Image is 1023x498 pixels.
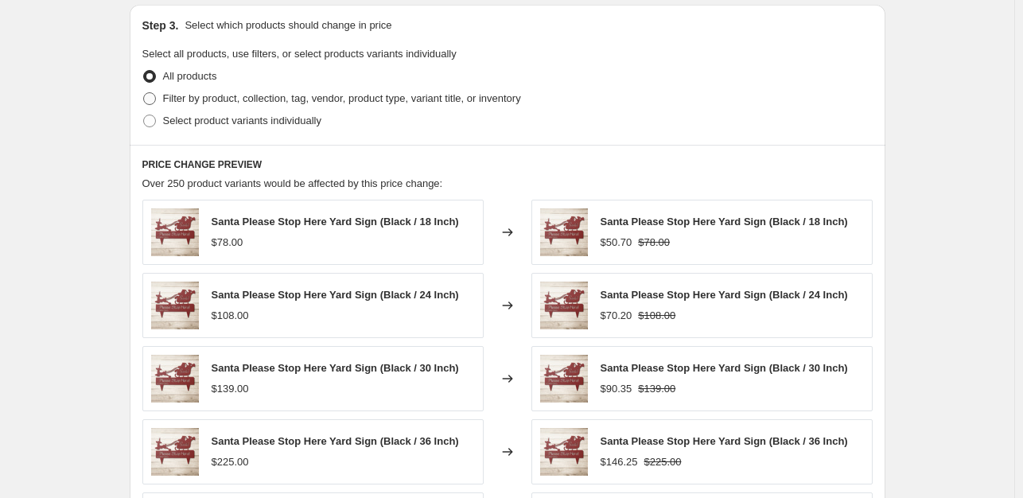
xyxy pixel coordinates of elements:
span: $90.35 [601,383,632,395]
span: $139.00 [638,383,675,395]
span: Santa Please Stop Here Yard Sign (Black / 30 Inch) [601,362,848,374]
span: $139.00 [212,383,249,395]
span: $70.20 [601,309,632,321]
span: Santa Please Stop Here Yard Sign (Black / 36 Inch) [601,435,848,447]
span: Santa Please Stop Here Yard Sign (Black / 30 Inch) [212,362,459,374]
span: Santa Please Stop Here Yard Sign (Black / 18 Inch) [212,216,459,228]
span: $78.00 [212,236,243,248]
span: $225.00 [644,456,682,468]
img: Santa_Sleigh_Please_Stop_Here_Metal_Ou_Red_Simple_Wood_BKGD_Mockup_png_80x.jpg [151,428,199,476]
span: $225.00 [212,456,249,468]
span: $50.70 [601,236,632,248]
img: Santa_Sleigh_Please_Stop_Here_Metal_Ou_Red_Simple_Wood_BKGD_Mockup_png_80x.jpg [151,208,199,256]
span: All products [163,70,217,82]
p: Select which products should change in price [185,18,391,33]
span: Select all products, use filters, or select products variants individually [142,48,457,60]
span: Select product variants individually [163,115,321,126]
img: Santa_Sleigh_Please_Stop_Here_Metal_Ou_Red_Simple_Wood_BKGD_Mockup_png_80x.jpg [540,355,588,403]
span: Santa Please Stop Here Yard Sign (Black / 36 Inch) [212,435,459,447]
span: Santa Please Stop Here Yard Sign (Black / 24 Inch) [601,289,848,301]
span: Filter by product, collection, tag, vendor, product type, variant title, or inventory [163,92,521,104]
span: Over 250 product variants would be affected by this price change: [142,177,443,189]
img: Santa_Sleigh_Please_Stop_Here_Metal_Ou_Red_Simple_Wood_BKGD_Mockup_png_80x.jpg [540,428,588,476]
span: $108.00 [638,309,675,321]
span: $78.00 [638,236,670,248]
img: Santa_Sleigh_Please_Stop_Here_Metal_Ou_Red_Simple_Wood_BKGD_Mockup_png_80x.jpg [151,282,199,329]
span: Santa Please Stop Here Yard Sign (Black / 18 Inch) [601,216,848,228]
img: Santa_Sleigh_Please_Stop_Here_Metal_Ou_Red_Simple_Wood_BKGD_Mockup_png_80x.jpg [151,355,199,403]
img: Santa_Sleigh_Please_Stop_Here_Metal_Ou_Red_Simple_Wood_BKGD_Mockup_png_80x.jpg [540,282,588,329]
span: $146.25 [601,456,638,468]
h2: Step 3. [142,18,179,33]
span: $108.00 [212,309,249,321]
h6: PRICE CHANGE PREVIEW [142,158,873,171]
span: Santa Please Stop Here Yard Sign (Black / 24 Inch) [212,289,459,301]
img: Santa_Sleigh_Please_Stop_Here_Metal_Ou_Red_Simple_Wood_BKGD_Mockup_png_80x.jpg [540,208,588,256]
